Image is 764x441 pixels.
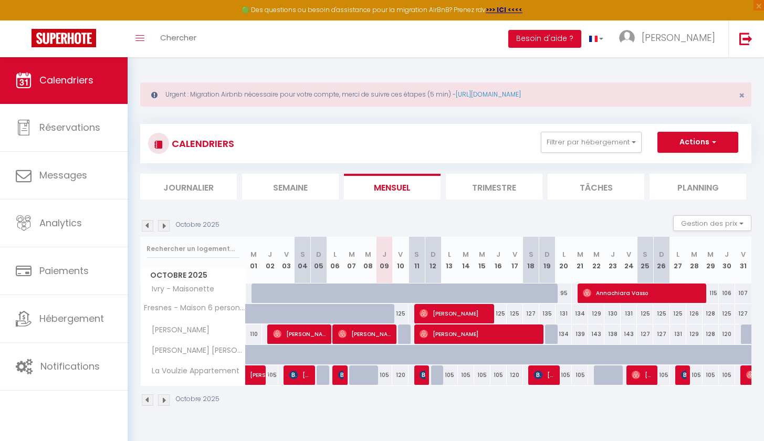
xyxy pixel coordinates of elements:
[39,216,82,229] span: Analytics
[545,249,550,259] abbr: D
[160,32,196,43] span: Chercher
[365,249,371,259] abbr: M
[142,304,247,312] span: Fresnes - Maison 6 personnes
[425,237,441,283] th: 12
[39,73,93,87] span: Calendriers
[140,82,751,107] div: Urgent : Migration Airbnb nécessaire pour votre compte, merci de suivre ces étapes (5 min) -
[508,30,581,48] button: Besoin d'aide ?
[474,237,490,283] th: 15
[604,237,621,283] th: 23
[611,20,728,57] a: ... [PERSON_NAME]
[246,237,262,283] th: 01
[392,237,409,283] th: 10
[577,249,583,259] abbr: M
[507,304,523,323] div: 125
[637,237,653,283] th: 25
[376,365,392,385] div: 105
[657,132,738,153] button: Actions
[142,324,212,336] span: [PERSON_NAME]
[344,174,441,199] li: Mensuel
[262,237,278,283] th: 02
[621,237,637,283] th: 24
[653,324,669,344] div: 127
[650,174,746,199] li: Planning
[490,237,507,283] th: 16
[686,365,703,385] div: 105
[349,249,355,259] abbr: M
[611,249,615,259] abbr: J
[686,304,703,323] div: 126
[703,237,719,283] th: 29
[626,249,631,259] abbr: V
[39,312,104,325] span: Hébergement
[140,174,237,199] li: Journalier
[691,249,697,259] abbr: M
[39,169,87,182] span: Messages
[246,365,262,385] a: [PERSON_NAME]
[739,89,745,102] span: ×
[250,360,274,380] span: [PERSON_NAME]
[523,304,539,323] div: 127
[703,365,719,385] div: 105
[621,324,637,344] div: 143
[604,304,621,323] div: 130
[588,304,604,323] div: 129
[719,365,735,385] div: 105
[441,237,457,283] th: 13
[572,365,588,385] div: 105
[556,324,572,344] div: 134
[146,239,239,258] input: Rechercher un logement...
[441,365,457,385] div: 105
[619,30,635,46] img: ...
[572,324,588,344] div: 139
[273,324,327,344] span: [PERSON_NAME]
[446,174,542,199] li: Trimestre
[448,249,451,259] abbr: L
[458,237,474,283] th: 14
[169,132,234,155] h3: CALENDRIERS
[686,324,703,344] div: 129
[142,365,242,377] span: La Voulzie Appartement
[474,365,490,385] div: 105
[653,365,669,385] div: 105
[653,237,669,283] th: 26
[284,249,289,259] abbr: V
[541,132,642,153] button: Filtrer par hébergement
[588,237,604,283] th: 22
[725,249,729,259] abbr: J
[486,5,522,14] a: >>> ICI <<<<
[659,249,664,259] abbr: D
[246,324,262,344] div: 110
[242,174,339,199] li: Semaine
[409,237,425,283] th: 11
[392,304,409,323] div: 125
[338,365,343,385] span: N'dir Manuelle
[741,249,746,259] abbr: V
[40,360,100,373] span: Notifications
[548,174,644,199] li: Tâches
[39,264,89,277] span: Paiements
[39,121,100,134] span: Réservations
[338,324,392,344] span: [PERSON_NAME]
[539,237,556,283] th: 19
[670,304,686,323] div: 125
[735,283,751,303] div: 107
[604,324,621,344] div: 138
[703,304,719,323] div: 128
[703,283,719,303] div: 115
[327,237,343,283] th: 06
[414,249,419,259] abbr: S
[398,249,403,259] abbr: V
[588,324,604,344] div: 143
[707,249,714,259] abbr: M
[632,365,653,385] span: [PERSON_NAME]
[295,237,311,283] th: 04
[142,283,217,295] span: Ivry - Maisonette
[311,237,327,283] th: 05
[512,249,517,259] abbr: V
[529,249,533,259] abbr: S
[289,365,311,385] span: [PERSON_NAME]
[703,324,719,344] div: 128
[392,365,409,385] div: 120
[673,215,751,231] button: Gestion des prix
